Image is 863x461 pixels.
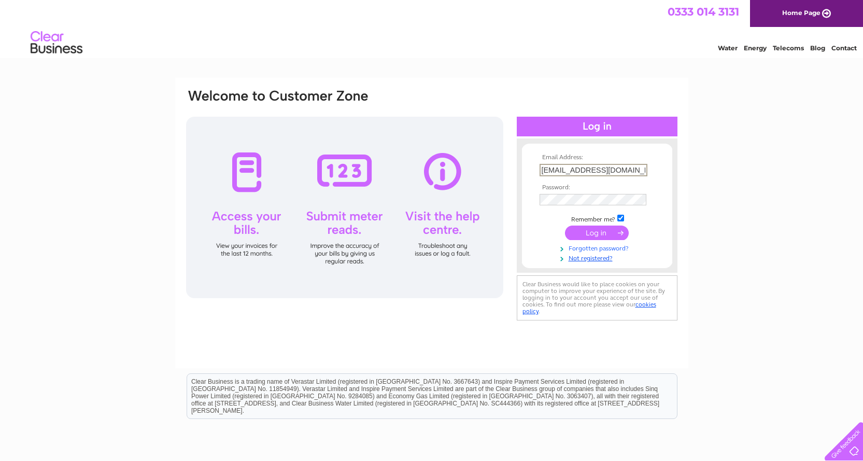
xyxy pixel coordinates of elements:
[537,184,657,191] th: Password:
[522,301,656,315] a: cookies policy
[810,44,825,52] a: Blog
[565,226,629,240] input: Submit
[517,275,677,320] div: Clear Business would like to place cookies on your computer to improve your experience of the sit...
[187,6,677,50] div: Clear Business is a trading name of Verastar Limited (registered in [GEOGRAPHIC_DATA] No. 3667643...
[831,44,857,52] a: Contact
[540,243,657,253] a: Forgotten password?
[744,44,767,52] a: Energy
[537,154,657,161] th: Email Address:
[537,213,657,223] td: Remember me?
[718,44,738,52] a: Water
[773,44,804,52] a: Telecoms
[540,253,657,262] a: Not registered?
[668,5,739,18] a: 0333 014 3131
[30,27,83,59] img: logo.png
